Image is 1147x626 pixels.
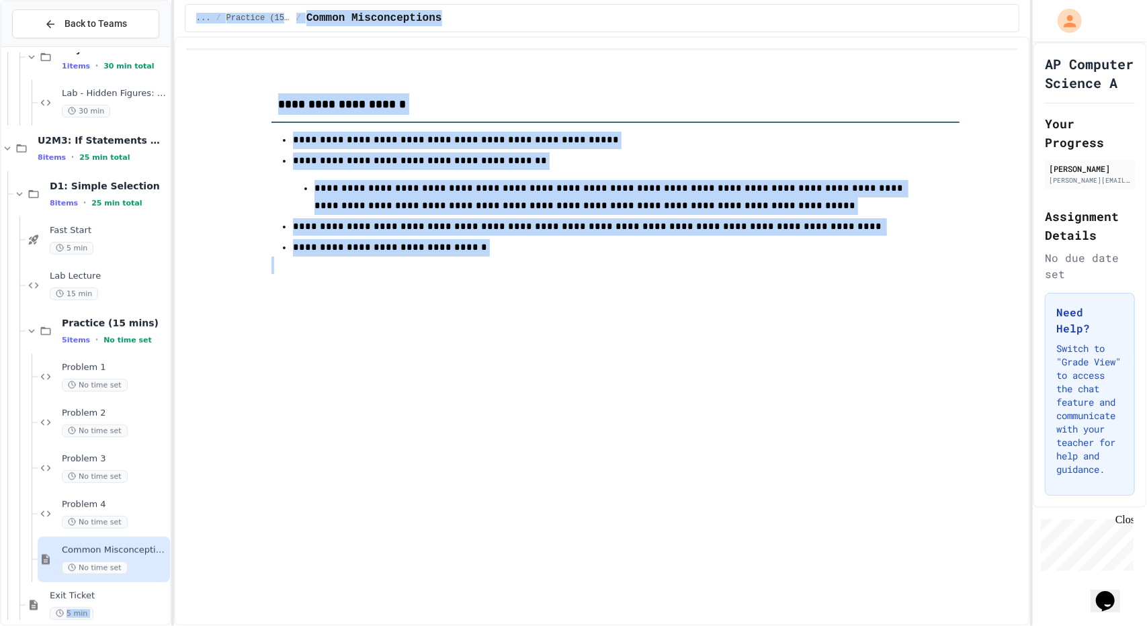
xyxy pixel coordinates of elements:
h1: AP Computer Science A [1045,54,1135,92]
span: No time set [62,516,128,529]
span: Problem 1 [62,362,167,373]
span: Back to Teams [65,17,127,31]
button: Back to Teams [12,9,159,38]
div: My Account [1044,5,1085,36]
span: U2M3: If Statements & Control Flow [38,134,167,146]
p: Switch to "Grade View" to access the chat feature and communicate with your teacher for help and ... [1056,342,1123,476]
div: [PERSON_NAME] [1049,163,1131,175]
span: • [71,152,74,163]
div: [PERSON_NAME][EMAIL_ADDRESS][PERSON_NAME][DOMAIN_NAME] [1049,175,1131,185]
span: No time set [103,336,152,345]
span: Practice (15 mins) [226,13,291,24]
span: 25 min total [91,199,142,208]
span: 5 min [50,607,93,620]
iframe: chat widget [1091,572,1134,613]
span: Problem 2 [62,408,167,419]
span: Common Misconceptions [306,10,442,26]
span: / [216,13,220,24]
span: No time set [62,470,128,483]
span: 5 items [62,336,90,345]
span: 30 min total [103,62,154,71]
iframe: chat widget [1035,514,1134,571]
span: 1 items [62,62,90,71]
span: 30 min [62,105,110,118]
span: D1: Simple Selection [50,180,167,192]
span: Common Misconceptions [62,545,167,556]
h2: Your Progress [1045,114,1135,152]
h2: Assignment Details [1045,207,1135,244]
span: ... [196,13,211,24]
span: Problem 4 [62,499,167,510]
span: No time set [62,424,128,437]
div: Chat with us now!Close [5,5,93,85]
span: • [95,60,98,71]
span: No time set [62,379,128,392]
span: Lab Lecture [50,271,167,282]
span: / [296,13,301,24]
span: 15 min [50,287,98,300]
span: 25 min total [79,153,130,162]
div: No due date set [1045,250,1135,282]
span: Exit Ticket [50,590,167,602]
span: Lab - Hidden Figures: Orbital Velocity Calculator [62,88,167,99]
h3: Need Help? [1056,304,1123,337]
span: 8 items [38,153,66,162]
span: No time set [62,562,128,574]
span: • [95,334,98,345]
span: Problem 3 [62,453,167,465]
span: 8 items [50,199,78,208]
span: 5 min [50,242,93,255]
span: Fast Start [50,225,167,236]
span: • [83,197,86,208]
span: Practice (15 mins) [62,317,167,329]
